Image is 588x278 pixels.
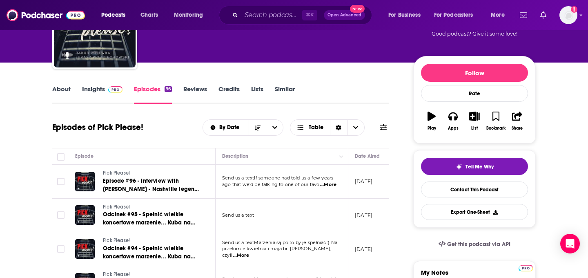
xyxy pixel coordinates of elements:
button: open menu [96,9,136,22]
button: Share [507,106,528,136]
a: Episodes96 [134,85,172,104]
div: Sort Direction [330,120,347,135]
div: 96 [165,86,172,92]
a: InsightsPodchaser Pro [82,85,122,104]
div: Date Aired [355,151,380,161]
a: Odcinek #95 - Spełnić wielkie koncertowe marzenie... Kuba na New Orleans Jazz & Heritage Festival... [103,211,201,227]
button: open menu [168,9,214,22]
h2: Choose List sort [203,119,284,136]
button: Choose View [290,119,365,136]
a: Show notifications dropdown [517,8,530,22]
p: [DATE] [355,212,372,219]
div: Apps [448,126,459,131]
p: [DATE] [355,246,372,253]
span: Toggle select row [57,178,65,185]
span: Charts [140,9,158,21]
span: Pick Please! [103,238,130,243]
button: Column Actions [336,152,346,161]
span: For Podcasters [434,9,473,21]
span: Pick Please! [103,204,130,210]
a: Contact This Podcast [421,182,528,197]
button: Play [421,106,442,136]
button: Apps [442,106,463,136]
span: By Date [219,125,242,130]
svg: Add a profile image [571,6,577,13]
span: New [350,5,365,13]
a: Credits [218,85,240,104]
span: Odcinek #95 - Spełnić wielkie koncertowe marzenie... Kuba na New Orleans Jazz & Heritage Festival... [103,211,195,242]
a: Similar [275,85,295,104]
a: Pick Please! [103,170,201,177]
div: Search podcasts, credits, & more... [227,6,380,25]
span: Table [309,125,323,130]
span: Toggle select row [57,245,65,253]
button: open menu [383,9,431,22]
img: tell me why sparkle [456,164,462,170]
a: Pick Please! [103,237,201,244]
img: Podchaser Pro [108,86,122,93]
img: Podchaser - Follow, Share and Rate Podcasts [7,7,85,23]
img: User Profile [559,6,577,24]
span: Toggle select row [57,211,65,219]
button: Follow [421,64,528,82]
span: Podcasts [101,9,125,21]
button: tell me why sparkleTell Me Why [421,158,528,175]
span: Logged in as rhyleeawpr [559,6,577,24]
span: For Business [388,9,421,21]
h1: Episodes of Pick Please! [52,122,143,132]
button: Bookmark [485,106,506,136]
span: Send us a text [222,212,254,218]
div: Episode [75,151,94,161]
button: Open AdvancedNew [324,10,365,20]
span: More [491,9,505,21]
span: Good podcast? Give it some love! [432,31,517,37]
a: Reviews [183,85,207,104]
button: Export One-Sheet [421,204,528,220]
span: Monitoring [174,9,203,21]
a: Lists [251,85,263,104]
div: Rate [421,85,528,102]
span: Tell Me Why [465,164,494,170]
span: Pick Please! [103,271,130,277]
div: Open Intercom Messenger [560,234,580,253]
a: Odcinek #94 - Spełnić wielkie koncertowe marzenie... Kuba na New Orleans Jazz & Heritage Festival... [103,244,201,261]
a: Show notifications dropdown [537,8,550,22]
a: About [52,85,71,104]
span: ...More [233,252,249,259]
span: Pick Please! [103,170,130,176]
button: Show profile menu [559,6,577,24]
span: ago that we'd be talking to one of our favo [222,182,319,187]
div: List [471,126,478,131]
button: open menu [429,9,485,22]
span: Send us a textMarzenia są po to by je spełniać :) Na [222,240,337,245]
div: Description [222,151,248,161]
a: Episode #96 - Interview with [PERSON_NAME] - Nashville legend who worked on Hollywood movies and ... [103,177,201,193]
div: Play [428,126,436,131]
span: Episode #96 - Interview with [PERSON_NAME] - Nashville legend who worked on Hollywood movies and ... [103,177,199,217]
div: Share [512,126,523,131]
div: Bookmark [486,126,506,131]
p: [DATE] [355,178,372,185]
input: Search podcasts, credits, & more... [241,9,302,22]
button: Sort Direction [249,120,266,135]
button: List [464,106,485,136]
a: Charts [135,9,163,22]
button: open menu [203,125,249,130]
button: open menu [485,9,515,22]
span: Get this podcast via API [447,241,510,248]
span: przełomie kwietnia i maja br. [PERSON_NAME], czyli [222,246,331,258]
a: Pick Please! [103,204,201,211]
span: ⌘ K [302,10,317,20]
img: Podchaser Pro [519,265,533,271]
span: Open Advanced [327,13,361,17]
span: Odcinek #94 - Spełnić wielkie koncertowe marzenie... Kuba na New Orleans Jazz & Heritage Festival... [103,245,195,276]
button: open menu [266,120,283,135]
span: ...More [320,182,336,188]
span: Send us a textIf someone had told us a few years [222,175,333,181]
a: Get this podcast via API [432,234,517,254]
a: Pro website [519,264,533,271]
